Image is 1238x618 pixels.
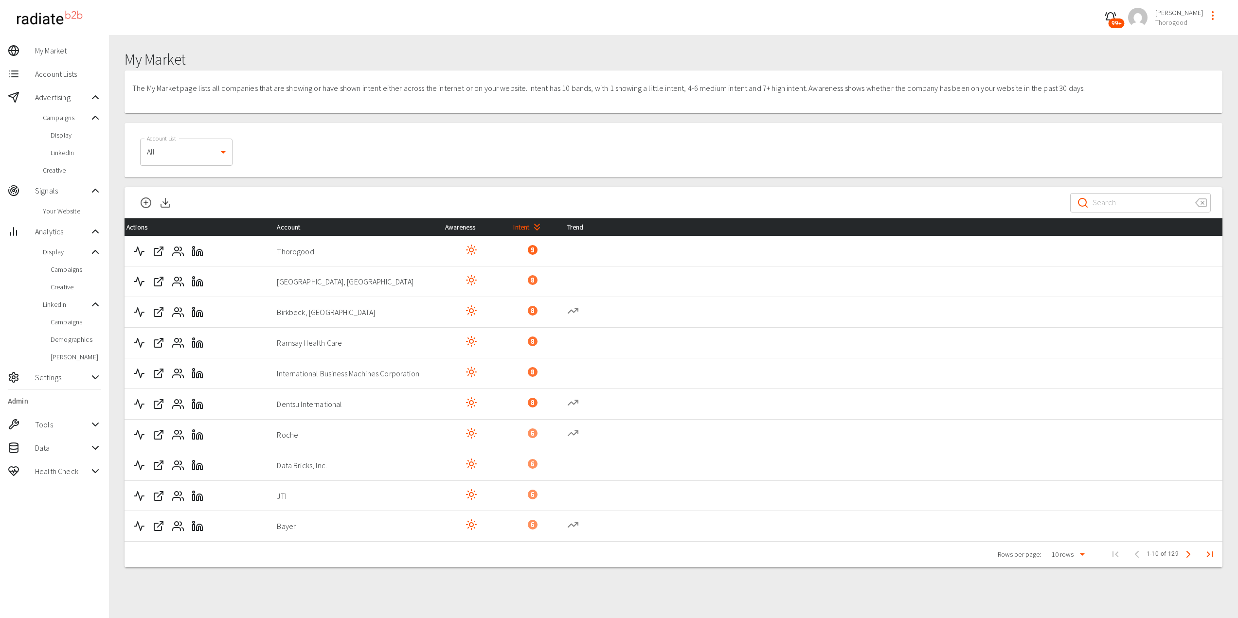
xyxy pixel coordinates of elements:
button: Web Site [149,516,168,536]
span: My Market [35,45,101,56]
p: Rows per page: [998,549,1041,559]
button: Web Site [149,364,168,383]
span: LinkedIn [51,148,101,158]
button: Download [156,187,175,218]
input: Search [1093,189,1187,216]
svg: Visited Web Site [466,519,477,530]
span: Tools [35,419,90,430]
button: LinkedIn [188,242,207,261]
span: Campaigns [43,113,90,123]
p: Dentsu International [277,398,430,410]
span: 99+ [1109,18,1125,28]
button: Web Site [149,333,168,353]
button: Web Site [149,242,168,261]
div: 10 rows [1049,549,1077,559]
button: LinkedIn [188,456,207,475]
button: profile-menu [1203,6,1222,25]
label: Account List [147,134,176,142]
button: Web Site [149,456,168,475]
p: The My Market page lists all companies that are showing or have shown intent either across the in... [132,82,1085,94]
svg: Visited Web Site [466,244,477,256]
p: International Business Machines Corporation [277,368,430,379]
button: Web Site [149,394,168,414]
svg: Visited Web Site [466,489,477,500]
svg: Visited Web Site [466,427,477,439]
button: LinkedIn [188,272,207,291]
div: Intent [513,221,552,233]
svg: Visited Web Site [466,335,477,347]
span: Data [35,442,90,454]
button: Last Page [1198,543,1221,566]
button: Contacts [168,364,188,383]
button: Contacts [168,302,188,322]
span: [PERSON_NAME] [1155,8,1203,18]
svg: Visited Web Site [466,397,477,408]
span: Display [43,247,90,257]
button: Contacts [168,333,188,353]
div: Account [277,221,430,233]
button: Contacts [168,242,188,261]
span: 1-10 of 129 [1147,549,1179,559]
button: Contacts [168,394,188,414]
p: Bayer [277,520,430,532]
span: Trend [567,221,599,233]
button: LinkedIn [188,364,207,383]
button: Add Accounts [136,187,156,218]
span: Settings [35,371,90,383]
div: Awareness [445,221,498,233]
button: LinkedIn [188,516,207,536]
span: Demographics [51,335,101,344]
svg: Visited Web Site [466,458,477,470]
span: Display [51,130,101,140]
button: Contacts [168,425,188,444]
button: LinkedIn [188,394,207,414]
img: a2ca95db2cb9c46c1606a9dd9918c8c6 [1128,8,1148,27]
p: Roche [277,429,430,441]
span: Account Lists [35,68,101,80]
button: 99+ [1101,8,1120,27]
span: First Page [1104,543,1127,566]
span: LinkedIn [43,300,90,309]
span: Health Check [35,465,90,477]
p: Birkbeck, [GEOGRAPHIC_DATA] [277,306,430,318]
button: Activity [129,456,149,475]
span: Analytics [35,226,90,237]
button: Activity [129,394,149,414]
button: Web Site [149,272,168,291]
button: LinkedIn [188,333,207,353]
span: Previous Page [1127,545,1147,564]
span: Creative [43,165,101,175]
button: Web Site [149,425,168,444]
button: Activity [129,425,149,444]
div: All [140,139,233,166]
span: Next Page [1179,545,1198,564]
span: Advertising [35,91,90,103]
button: LinkedIn [188,425,207,444]
button: Web Site [149,302,168,322]
span: Creative [51,282,101,292]
img: radiateb2b_logo_black.png [12,7,87,29]
span: Account [277,221,316,233]
button: Activity [129,364,149,383]
span: Signals [35,185,90,196]
span: Your Website [43,206,101,216]
button: Web Site [149,486,168,506]
svg: Visited Web Site [466,366,477,378]
div: Trend [567,221,1215,233]
button: Contacts [168,516,188,536]
div: 10 rows [1045,547,1088,562]
button: Activity [129,333,149,353]
button: Contacts [168,486,188,506]
button: Contacts [168,272,188,291]
button: Activity [129,242,149,261]
h1: My Market [125,51,1222,69]
span: [PERSON_NAME] [51,352,101,362]
p: Ramsay Health Care [277,337,430,349]
p: Thorogood [277,246,430,257]
svg: Visited Web Site [466,274,477,286]
button: Activity [129,272,149,291]
button: LinkedIn [188,302,207,322]
span: Thorogood [1155,18,1203,27]
button: Contacts [168,456,188,475]
span: Campaigns [51,265,101,274]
